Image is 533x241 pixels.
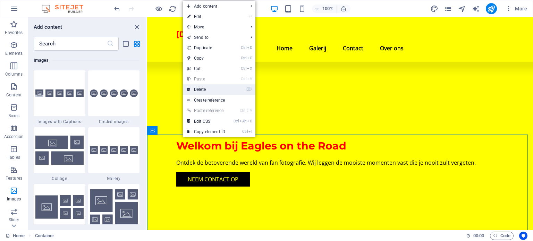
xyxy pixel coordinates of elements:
[88,70,140,124] div: Circled images
[7,196,21,202] p: Images
[246,108,249,113] i: ⇧
[505,5,527,12] span: More
[121,40,130,48] button: list-view
[458,5,466,13] button: navigator
[35,232,54,240] nav: breadcrumb
[8,113,20,119] p: Boxes
[183,95,255,105] a: Create reference
[472,5,480,13] i: AI Writer
[5,71,23,77] p: Columns
[322,5,333,13] h6: 100%
[247,66,252,71] i: X
[234,119,239,123] i: Ctrl
[183,63,229,74] a: CtrlXCut
[88,127,140,181] div: Gallery
[240,108,245,113] i: Ctrl
[90,89,138,97] img: images-circled.svg
[8,155,20,160] p: Tables
[34,119,85,124] span: Images with Captions
[312,5,337,13] button: 100%
[239,119,246,123] i: Alt
[133,23,141,31] button: close panel
[478,233,479,238] span: :
[247,77,252,81] i: V
[490,232,514,240] button: Code
[154,5,163,13] button: Click here to leave preview mode and continue editing
[9,217,19,223] p: Slider
[40,5,92,13] img: Editor Logo
[35,136,84,164] img: collage.svg
[169,5,177,13] i: Reload page
[183,74,229,84] a: CtrlVPaste
[183,5,191,13] i: Save (Ctrl+S)
[88,176,140,181] span: Gallery
[5,30,23,35] p: Favorites
[35,232,54,240] span: Click to select. Double-click to edit
[444,5,452,13] button: pages
[182,5,191,13] button: save
[247,119,252,123] i: C
[183,105,229,116] a: Ctrl⇧VPaste reference
[183,1,245,11] span: Add content
[133,40,141,48] button: grid-view
[183,11,229,22] a: ⏎Edit
[113,5,121,13] button: undo
[242,129,248,134] i: Ctrl
[493,232,510,240] span: Code
[6,175,22,181] p: Features
[473,232,484,240] span: 00 00
[246,87,252,92] i: ⌦
[248,129,252,134] i: I
[183,43,229,53] a: CtrlDDuplicate
[34,56,139,64] h6: Images
[247,56,252,60] i: C
[241,66,246,71] i: Ctrl
[183,84,229,95] a: ⌦Delete
[6,232,25,240] a: Click to cancel selection. Double-click to open Pages
[519,232,527,240] button: Usercentrics
[247,45,252,50] i: D
[113,5,121,13] i: Undo: Delete elements (Ctrl+Z)
[34,70,85,124] div: Images with Captions
[34,37,107,51] input: Search
[5,51,23,56] p: Elements
[183,116,229,127] a: CtrlAltCEdit CSS
[241,77,246,81] i: Ctrl
[90,189,138,225] img: image-grid-dense.svg
[250,108,252,113] i: V
[502,3,530,14] button: More
[466,232,484,240] h6: Session time
[183,53,229,63] a: CtrlCCopy
[183,22,245,32] span: Move
[241,56,246,60] i: Ctrl
[241,45,246,50] i: Ctrl
[458,5,466,13] i: Navigator
[34,23,62,31] h6: Add content
[486,3,497,14] button: publish
[35,195,84,219] img: image-grid.svg
[183,32,245,43] a: Send to
[487,5,495,13] i: Publish
[90,146,138,154] img: gallery.svg
[4,134,24,139] p: Accordion
[444,5,452,13] i: Pages (Ctrl+Alt+S)
[472,5,480,13] button: text_generator
[249,14,252,19] i: ⏎
[88,119,140,124] span: Circled images
[183,127,229,137] a: CtrlICopy element ID
[430,5,439,13] button: design
[6,92,22,98] p: Content
[340,6,347,12] i: On resize automatically adjust zoom level to fit chosen device.
[34,127,85,181] div: Collage
[34,176,85,181] span: Collage
[430,5,438,13] i: Design (Ctrl+Alt+Y)
[35,89,84,97] img: images-with-captions.svg
[168,5,177,13] button: reload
